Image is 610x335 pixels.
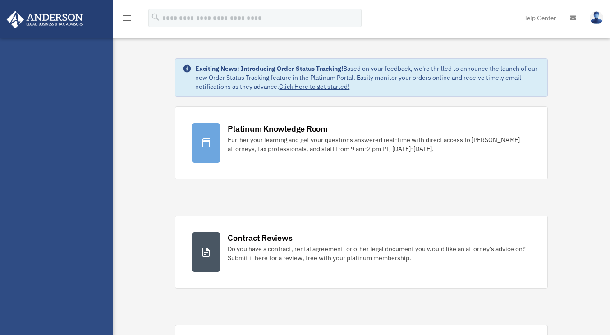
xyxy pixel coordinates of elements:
[195,64,343,73] strong: Exciting News: Introducing Order Status Tracking!
[228,123,328,134] div: Platinum Knowledge Room
[122,16,133,23] a: menu
[279,83,349,91] a: Click Here to get started!
[195,64,540,91] div: Based on your feedback, we're thrilled to announce the launch of our new Order Status Tracking fe...
[228,232,292,243] div: Contract Reviews
[175,106,547,179] a: Platinum Knowledge Room Further your learning and get your questions answered real-time with dire...
[228,244,531,262] div: Do you have a contract, rental agreement, or other legal document you would like an attorney's ad...
[4,11,86,28] img: Anderson Advisors Platinum Portal
[151,12,161,22] i: search
[122,13,133,23] i: menu
[590,11,603,24] img: User Pic
[228,135,531,153] div: Further your learning and get your questions answered real-time with direct access to [PERSON_NAM...
[175,216,547,289] a: Contract Reviews Do you have a contract, rental agreement, or other legal document you would like...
